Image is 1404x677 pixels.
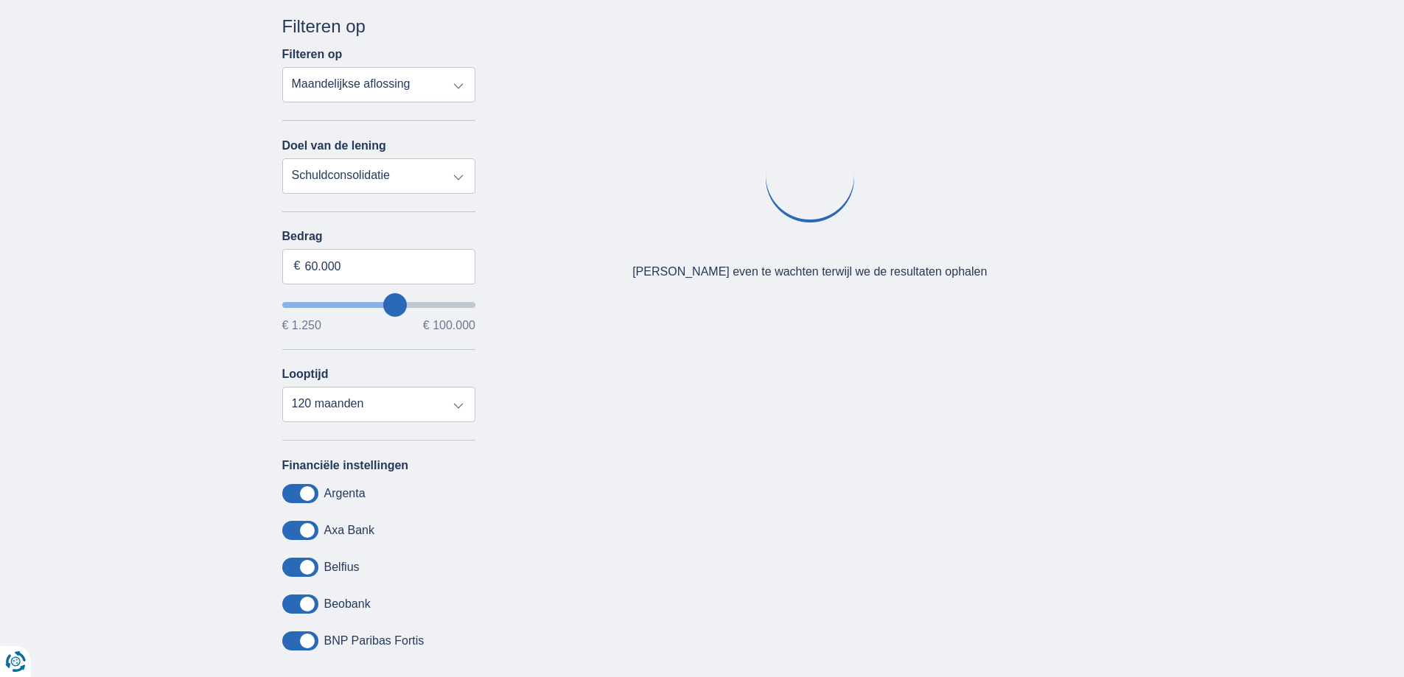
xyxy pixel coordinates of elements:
label: Looptijd [282,368,329,381]
label: Belfius [324,561,360,574]
span: € 100.000 [423,320,475,332]
label: Axa Bank [324,524,374,537]
label: Bedrag [282,230,476,243]
label: Doel van de lening [282,139,386,152]
span: € 1.250 [282,320,321,332]
div: [PERSON_NAME] even te wachten terwijl we de resultaten ophalen [632,264,987,281]
label: Beobank [324,597,371,611]
span: € [294,258,301,275]
label: Financiële instellingen [282,459,409,472]
div: Filteren op [282,14,476,39]
input: wantToBorrow [282,302,476,308]
label: BNP Paribas Fortis [324,634,425,648]
label: Filteren op [282,48,343,61]
label: Argenta [324,487,366,500]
